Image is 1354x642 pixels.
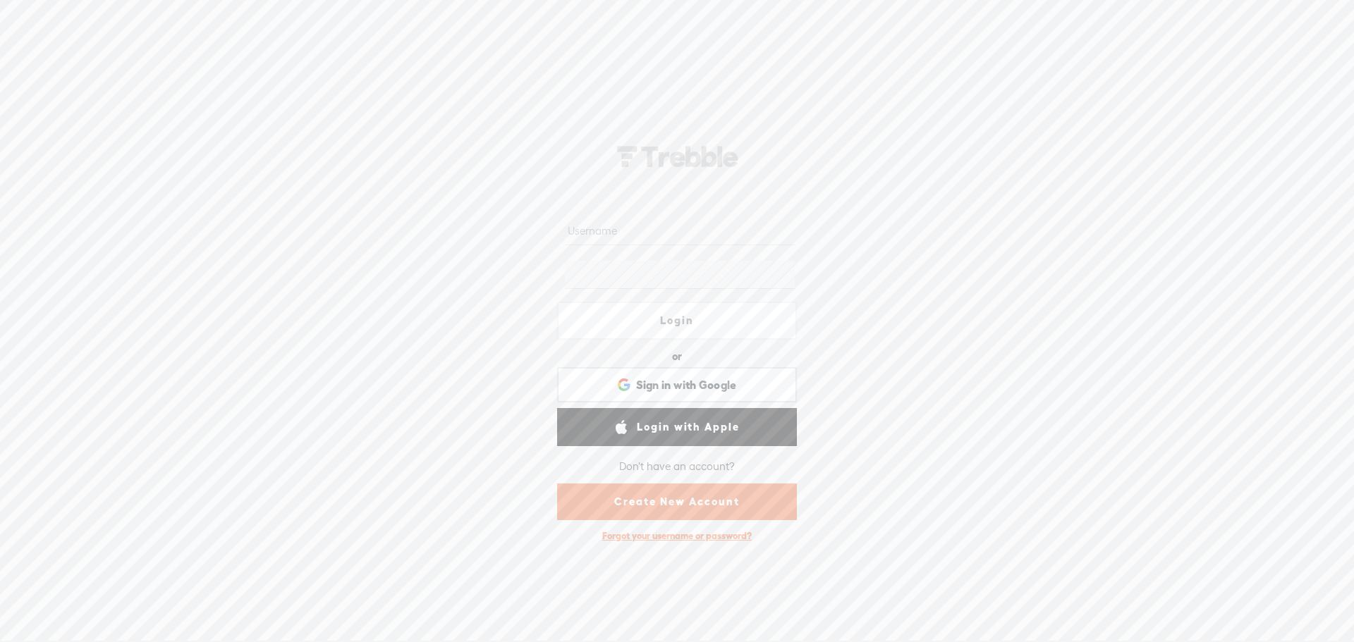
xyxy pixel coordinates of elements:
div: Forgot your username or password? [595,523,759,549]
div: Sign in with Google [557,367,797,402]
span: Sign in with Google [636,378,737,393]
div: or [672,345,682,368]
a: Create New Account [557,483,797,520]
a: Login with Apple [557,408,797,446]
div: Don't have an account? [619,451,735,481]
a: Login [557,302,797,340]
input: Username [565,218,794,245]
